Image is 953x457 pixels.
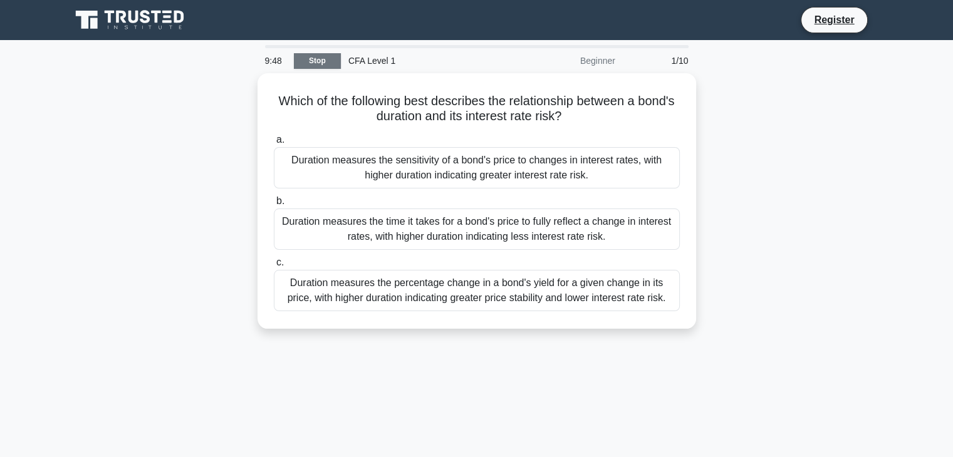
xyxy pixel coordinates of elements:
[274,147,680,188] div: Duration measures the sensitivity of a bond's price to changes in interest rates, with higher dur...
[273,93,681,125] h5: Which of the following best describes the relationship between a bond's duration and its interest...
[276,257,284,267] span: c.
[276,195,284,206] span: b.
[274,270,680,311] div: Duration measures the percentage change in a bond's yield for a given change in its price, with h...
[623,48,696,73] div: 1/10
[274,208,680,250] div: Duration measures the time it takes for a bond's price to fully reflect a change in interest rate...
[806,12,862,28] a: Register
[513,48,623,73] div: Beginner
[276,134,284,145] span: a.
[258,48,294,73] div: 9:48
[294,53,341,69] a: Stop
[341,48,513,73] div: CFA Level 1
